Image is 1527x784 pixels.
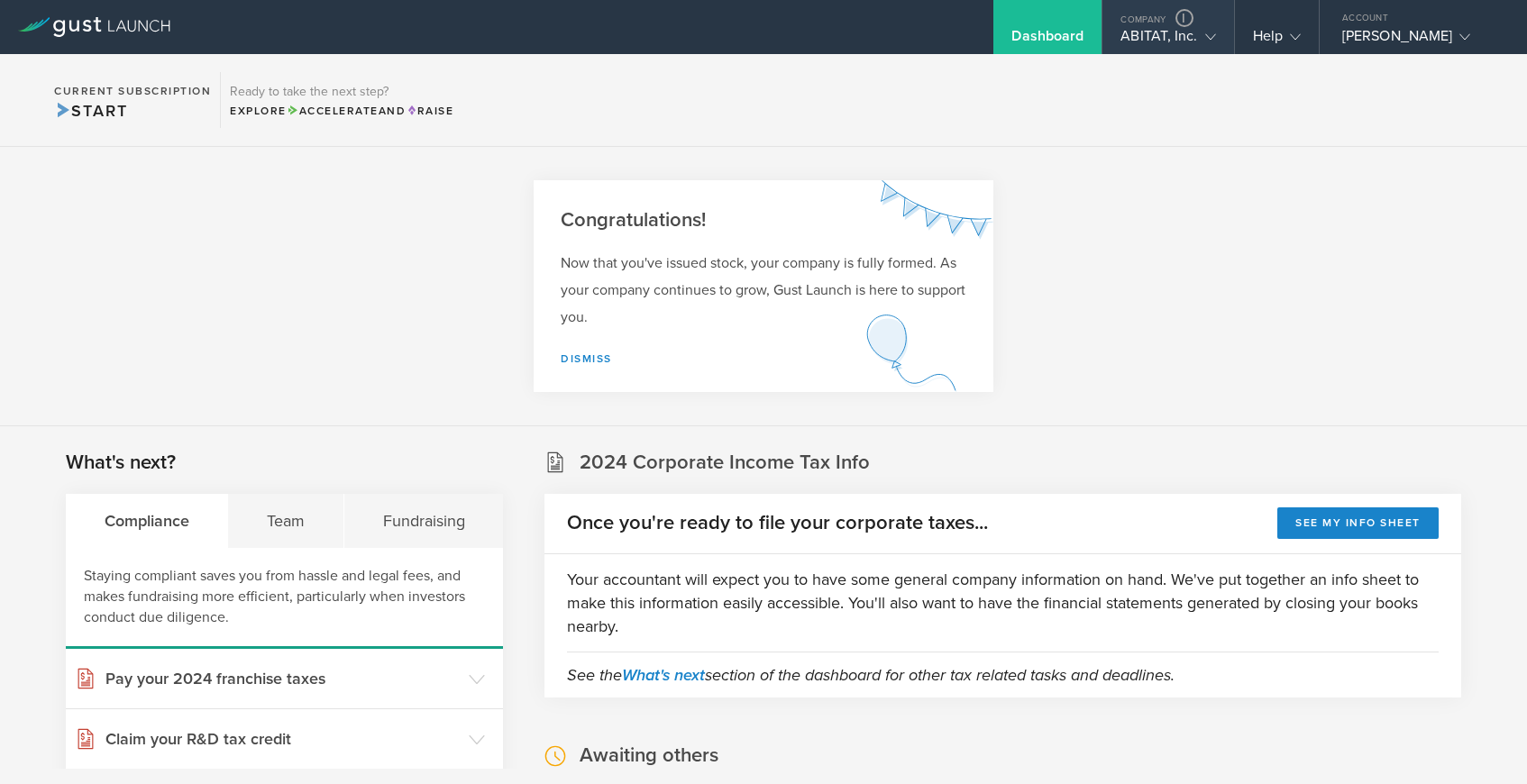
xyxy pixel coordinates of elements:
[344,494,503,548] div: Fundraising
[1120,27,1215,54] div: ABITAT, Inc.
[54,101,127,121] span: Start
[66,450,176,476] h2: What's next?
[580,743,718,769] h2: Awaiting others
[567,665,1175,685] em: See the section of the dashboard for other tax related tasks and deadlines.
[1277,507,1439,539] button: See my info sheet
[287,105,407,117] span: and
[561,207,966,233] h2: Congratulations!
[406,105,453,117] span: Raise
[1253,27,1301,54] div: Help
[105,727,460,751] h3: Claim your R&D tax credit
[622,665,705,685] a: What's next
[561,352,612,365] a: Dismiss
[580,450,870,476] h2: 2024 Corporate Income Tax Info
[220,72,462,128] div: Ready to take the next step?ExploreAccelerateandRaise
[1342,27,1495,54] div: [PERSON_NAME]
[561,250,966,331] p: Now that you've issued stock, your company is fully formed. As your company continues to grow, Gu...
[230,103,453,119] div: Explore
[230,86,453,98] h3: Ready to take the next step?
[228,494,343,548] div: Team
[66,494,228,548] div: Compliance
[287,105,379,117] span: Accelerate
[567,510,988,536] h2: Once you're ready to file your corporate taxes...
[54,86,211,96] h2: Current Subscription
[105,667,460,690] h3: Pay your 2024 franchise taxes
[66,548,503,649] div: Staying compliant saves you from hassle and legal fees, and makes fundraising more efficient, par...
[567,568,1439,638] p: Your accountant will expect you to have some general company information on hand. We've put toget...
[1011,27,1084,54] div: Dashboard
